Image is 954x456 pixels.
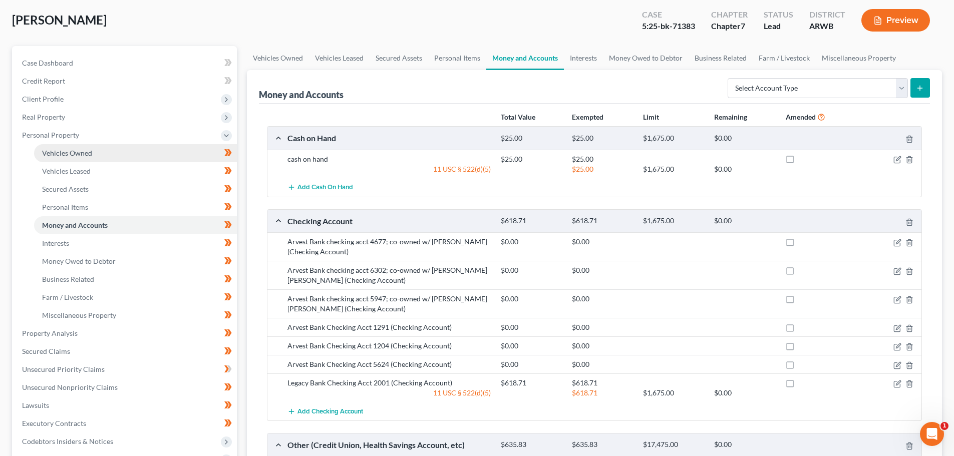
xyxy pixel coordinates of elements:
div: Arvest Bank checking acct 5947; co-owned w/ [PERSON_NAME] [PERSON_NAME] (Checking Account) [282,294,496,314]
div: $17,475.00 [638,440,709,449]
span: Add Checking Account [297,407,363,415]
div: $0.00 [496,341,567,351]
div: $0.00 [496,294,567,304]
div: $618.71 [567,216,638,226]
span: 7 [741,21,745,31]
div: $1,675.00 [638,134,709,143]
a: Personal Items [428,46,486,70]
a: Vehicles Owned [247,46,309,70]
div: District [809,9,845,21]
a: Credit Report [14,72,237,90]
div: $1,675.00 [638,164,709,174]
a: Executory Contracts [14,414,237,432]
a: Property Analysis [14,324,237,342]
a: Vehicles Owned [34,144,237,162]
div: Arvest Bank Checking Acct 1204 (Checking Account) [282,341,496,351]
div: $618.71 [567,378,638,388]
div: Status [764,9,793,21]
div: $0.00 [567,294,638,304]
span: Real Property [22,113,65,121]
span: Property Analysis [22,329,78,337]
div: 5:25-bk-71383 [642,21,695,32]
button: Preview [861,9,930,32]
div: $618.71 [496,378,567,388]
div: $1,675.00 [638,216,709,226]
div: $1,675.00 [638,388,709,398]
a: Vehicles Leased [309,46,370,70]
div: Checking Account [282,216,496,226]
strong: Exempted [572,113,603,121]
div: Arvest Bank checking acct 4677; co-owned w/ [PERSON_NAME] (Checking Account) [282,237,496,257]
span: Codebtors Insiders & Notices [22,437,113,445]
span: Secured Assets [42,185,89,193]
strong: Amended [786,113,816,121]
div: 11 USC § 522(d)(5) [282,164,496,174]
span: Client Profile [22,95,64,103]
span: Money and Accounts [42,221,108,229]
a: Miscellaneous Property [34,306,237,324]
div: $25.00 [567,154,638,164]
div: Arvest Bank checking acct 6302; co-owned w/ [PERSON_NAME] [PERSON_NAME] (Checking Account) [282,265,496,285]
a: Miscellaneous Property [816,46,902,70]
a: Farm / Livestock [34,288,237,306]
span: Farm / Livestock [42,293,93,301]
div: Arvest Bank Checking Acct 5624 (Checking Account) [282,359,496,369]
strong: Limit [643,113,659,121]
div: $635.83 [567,440,638,449]
div: $25.00 [567,134,638,143]
div: $0.00 [709,216,780,226]
a: Money and Accounts [486,46,564,70]
a: Interests [34,234,237,252]
span: Lawsuits [22,401,49,409]
div: $0.00 [496,265,567,275]
span: [PERSON_NAME] [12,13,107,27]
div: $635.83 [496,440,567,449]
div: $0.00 [567,265,638,275]
strong: Remaining [714,113,747,121]
span: Secured Claims [22,347,70,355]
div: $0.00 [709,440,780,449]
div: Money and Accounts [259,89,344,101]
div: $618.71 [496,216,567,226]
div: Chapter [711,9,748,21]
div: $0.00 [567,322,638,332]
a: Vehicles Leased [34,162,237,180]
span: Miscellaneous Property [42,311,116,319]
div: $25.00 [496,154,567,164]
a: Money Owed to Debtor [603,46,689,70]
div: $618.71 [567,388,638,398]
a: Unsecured Nonpriority Claims [14,378,237,396]
span: Unsecured Nonpriority Claims [22,383,118,391]
span: Vehicles Leased [42,167,91,175]
div: $0.00 [567,237,638,247]
a: Secured Assets [370,46,428,70]
div: $0.00 [709,134,780,143]
span: Business Related [42,275,94,283]
span: Money Owed to Debtor [42,257,116,265]
a: Lawsuits [14,396,237,414]
div: Lead [764,21,793,32]
a: Money and Accounts [34,216,237,234]
a: Money Owed to Debtor [34,252,237,270]
div: ARWB [809,21,845,32]
div: $0.00 [567,359,638,369]
div: $0.00 [496,322,567,332]
span: Executory Contracts [22,419,86,427]
div: $0.00 [709,164,780,174]
span: Vehicles Owned [42,149,92,157]
a: Secured Claims [14,342,237,360]
a: Business Related [689,46,753,70]
iframe: Intercom live chat [920,422,944,446]
span: Personal Items [42,203,88,211]
span: Case Dashboard [22,59,73,67]
button: Add Cash on Hand [287,178,353,197]
span: Personal Property [22,131,79,139]
div: $0.00 [709,388,780,398]
button: Add Checking Account [287,402,363,420]
div: Arvest Bank Checking Acct 1291 (Checking Account) [282,322,496,332]
div: Cash on Hand [282,133,496,143]
div: Legacy Bank Checking Acct 2001 (Checking Account) [282,378,496,388]
span: Add Cash on Hand [297,184,353,192]
a: Interests [564,46,603,70]
a: Farm / Livestock [753,46,816,70]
